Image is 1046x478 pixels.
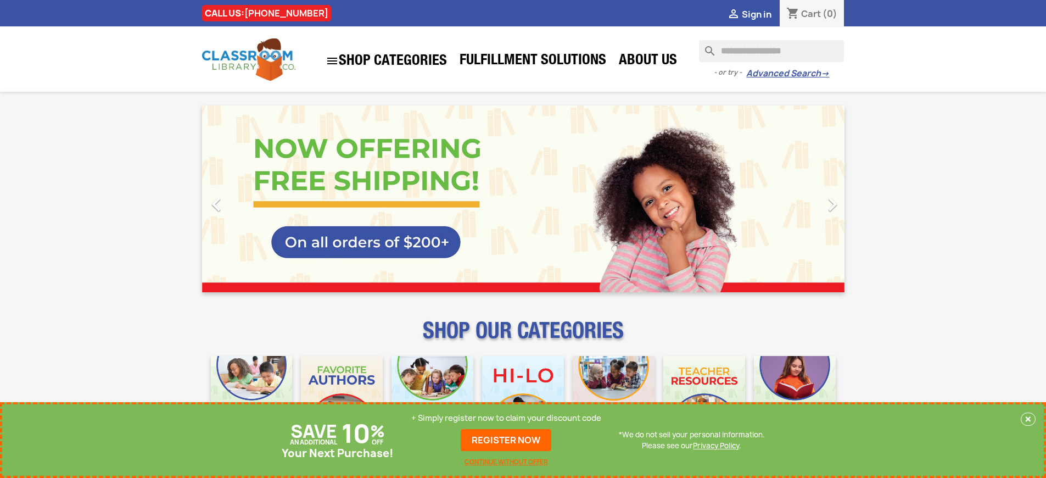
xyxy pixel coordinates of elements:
a: [PHONE_NUMBER] [244,7,328,19]
a: About Us [613,51,683,73]
a: Next [748,105,844,292]
a: Previous [202,105,299,292]
span: Sign in [742,8,771,20]
img: CLC_Fiction_Nonfiction_Mobile.jpg [573,356,655,438]
img: Classroom Library Company [202,38,295,81]
img: CLC_Dyslexia_Mobile.jpg [754,356,836,438]
div: CALL US: [202,5,331,21]
a: Advanced Search→ [746,68,829,79]
span: Cart [801,8,821,20]
p: SHOP OUR CATEGORIES [202,327,844,347]
i:  [203,191,230,218]
i:  [819,191,846,218]
ul: Carousel container [202,105,844,292]
img: CLC_HiLo_Mobile.jpg [482,356,564,438]
a: Fulfillment Solutions [454,51,612,73]
img: CLC_Bulk_Mobile.jpg [211,356,293,438]
i:  [727,8,740,21]
img: CLC_Phonics_And_Decodables_Mobile.jpg [391,356,473,438]
span: - or try - [714,67,746,78]
span: (0) [823,8,837,20]
img: CLC_Teacher_Resources_Mobile.jpg [663,356,745,438]
span: → [821,68,829,79]
i: search [699,40,712,53]
a:  Sign in [727,8,771,20]
a: SHOP CATEGORIES [320,49,452,73]
i: shopping_cart [786,8,799,21]
i:  [326,54,339,68]
img: CLC_Favorite_Authors_Mobile.jpg [301,356,383,438]
input: Search [699,40,844,62]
